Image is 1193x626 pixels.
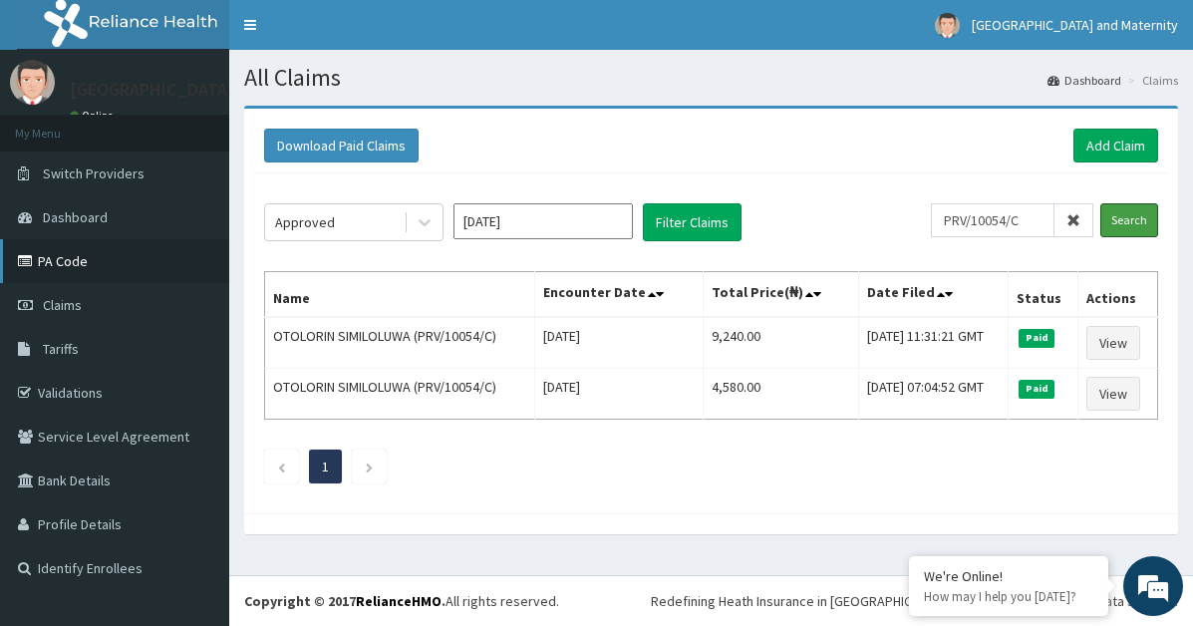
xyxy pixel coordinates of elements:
[43,340,79,358] span: Tariffs
[365,458,374,475] a: Next page
[116,186,275,388] span: We're online!
[327,10,375,58] div: Minimize live chat window
[534,272,703,318] th: Encounter Date
[858,272,1009,318] th: Date Filed
[534,369,703,420] td: [DATE]
[265,272,535,318] th: Name
[931,203,1054,237] input: Search by HMO ID
[244,65,1178,91] h1: All Claims
[703,272,858,318] th: Total Price(₦)
[277,458,286,475] a: Previous page
[1019,380,1054,398] span: Paid
[1123,72,1178,89] li: Claims
[43,208,108,226] span: Dashboard
[1019,329,1054,347] span: Paid
[1047,72,1121,89] a: Dashboard
[924,588,1093,605] p: How may I help you today?
[935,13,960,38] img: User Image
[37,100,81,150] img: d_794563401_company_1708531726252_794563401
[858,317,1009,369] td: [DATE] 11:31:21 GMT
[10,60,55,105] img: User Image
[651,591,1178,611] div: Redefining Heath Insurance in [GEOGRAPHIC_DATA] using Telemedicine and Data Science!
[1009,272,1078,318] th: Status
[70,109,118,123] a: Online
[972,16,1178,34] span: [GEOGRAPHIC_DATA] and Maternity
[10,416,380,485] textarea: Type your message and hit 'Enter'
[1073,129,1158,162] a: Add Claim
[322,458,329,475] a: Page 1 is your current page
[70,81,347,99] p: [GEOGRAPHIC_DATA] and Maternity
[43,164,145,182] span: Switch Providers
[43,296,82,314] span: Claims
[244,592,446,610] strong: Copyright © 2017 .
[1086,377,1140,411] a: View
[265,317,535,369] td: OTOLORIN SIMILOLUWA (PRV/10054/C)
[643,203,742,241] button: Filter Claims
[264,129,419,162] button: Download Paid Claims
[924,567,1093,585] div: We're Online!
[229,575,1193,626] footer: All rights reserved.
[703,317,858,369] td: 9,240.00
[356,592,442,610] a: RelianceHMO
[453,203,633,239] input: Select Month and Year
[275,212,335,232] div: Approved
[265,369,535,420] td: OTOLORIN SIMILOLUWA (PRV/10054/C)
[104,112,335,138] div: Chat with us now
[1100,203,1158,237] input: Search
[858,369,1009,420] td: [DATE] 07:04:52 GMT
[534,317,703,369] td: [DATE]
[1078,272,1158,318] th: Actions
[703,369,858,420] td: 4,580.00
[1086,326,1140,360] a: View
